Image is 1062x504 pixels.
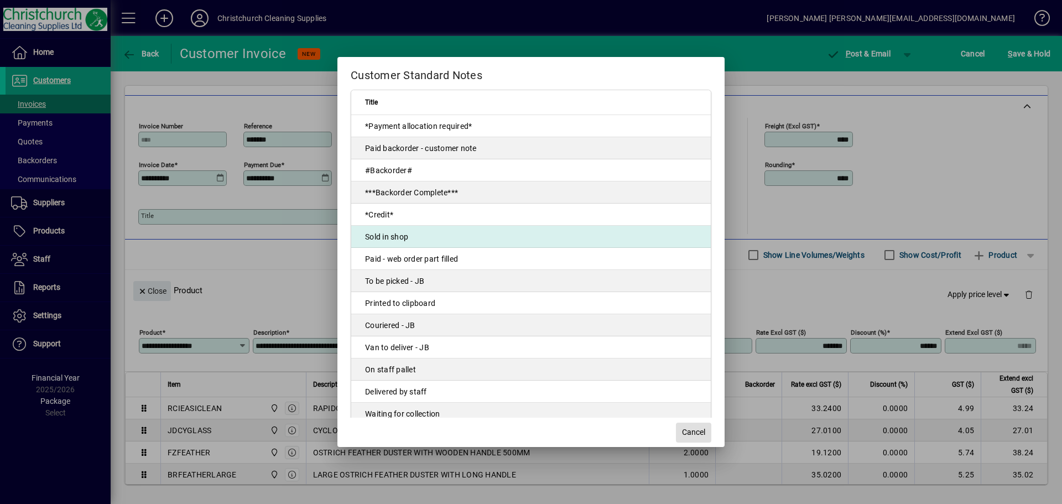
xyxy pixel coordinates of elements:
td: Sold in shop [351,226,711,248]
td: Paid backorder - customer note [351,137,711,159]
span: Cancel [682,427,705,438]
h2: Customer Standard Notes [337,57,725,89]
td: *Payment allocation required* [351,115,711,137]
button: Cancel [676,423,711,443]
td: Waiting for collection [351,403,711,425]
td: Van to deliver - JB [351,336,711,358]
td: Paid - web order part filled [351,248,711,270]
td: To be picked - JB [351,270,711,292]
td: Delivered by staff [351,381,711,403]
td: Couriered - JB [351,314,711,336]
td: #Backorder# [351,159,711,181]
td: On staff pallet [351,358,711,381]
td: Printed to clipboard [351,292,711,314]
span: Title [365,96,378,108]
